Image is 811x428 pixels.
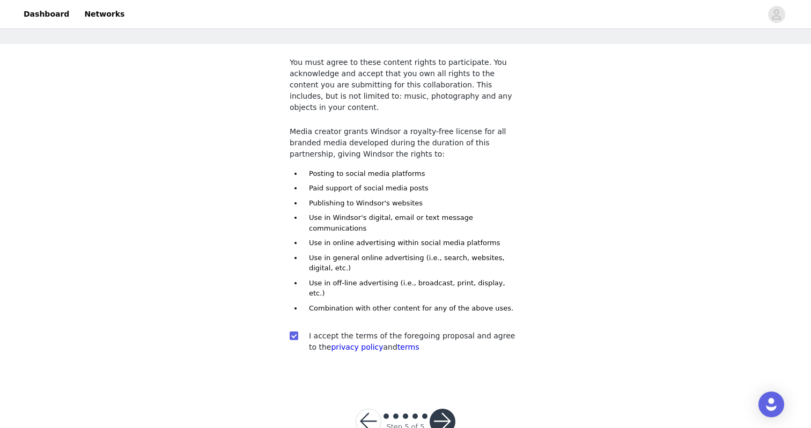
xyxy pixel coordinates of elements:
[303,183,521,194] li: Paid support of social media posts
[758,392,784,417] div: Open Intercom Messenger
[303,253,521,274] li: Use in general online advertising (i.e., search, websites, digital, etc.)
[78,2,131,26] a: Networks
[303,238,521,248] li: Use in online advertising within social media platforms
[397,343,419,351] a: terms
[303,198,521,209] li: Publishing to Windsor's websites
[303,168,521,179] li: Posting to social media platforms
[303,303,521,314] li: Combination with other content for any of the above uses.
[290,126,521,160] p: Media creator grants Windsor a royalty-free license for all branded media developed during the du...
[303,278,521,299] li: Use in off-line advertising (i.e., broadcast, print, display, etc.)
[303,212,521,233] li: Use in Windsor's digital, email or text message communications
[17,2,76,26] a: Dashboard
[290,57,521,113] p: You must agree to these content rights to participate. You acknowledge and accept that you own al...
[309,331,515,351] span: I accept the terms of the foregoing proposal and agree to the and
[771,6,781,23] div: avatar
[331,343,383,351] a: privacy policy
